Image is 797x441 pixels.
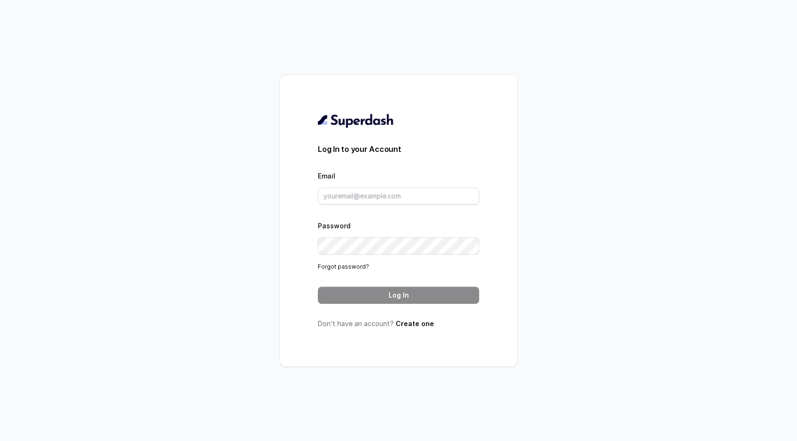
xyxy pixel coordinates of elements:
[318,222,351,230] label: Password
[318,172,335,180] label: Email
[318,263,369,270] a: Forgot password?
[318,113,394,128] img: light.svg
[318,188,479,205] input: youremail@example.com
[318,287,479,304] button: Log In
[318,319,479,328] p: Don’t have an account?
[396,319,434,328] a: Create one
[318,143,479,155] h3: Log In to your Account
